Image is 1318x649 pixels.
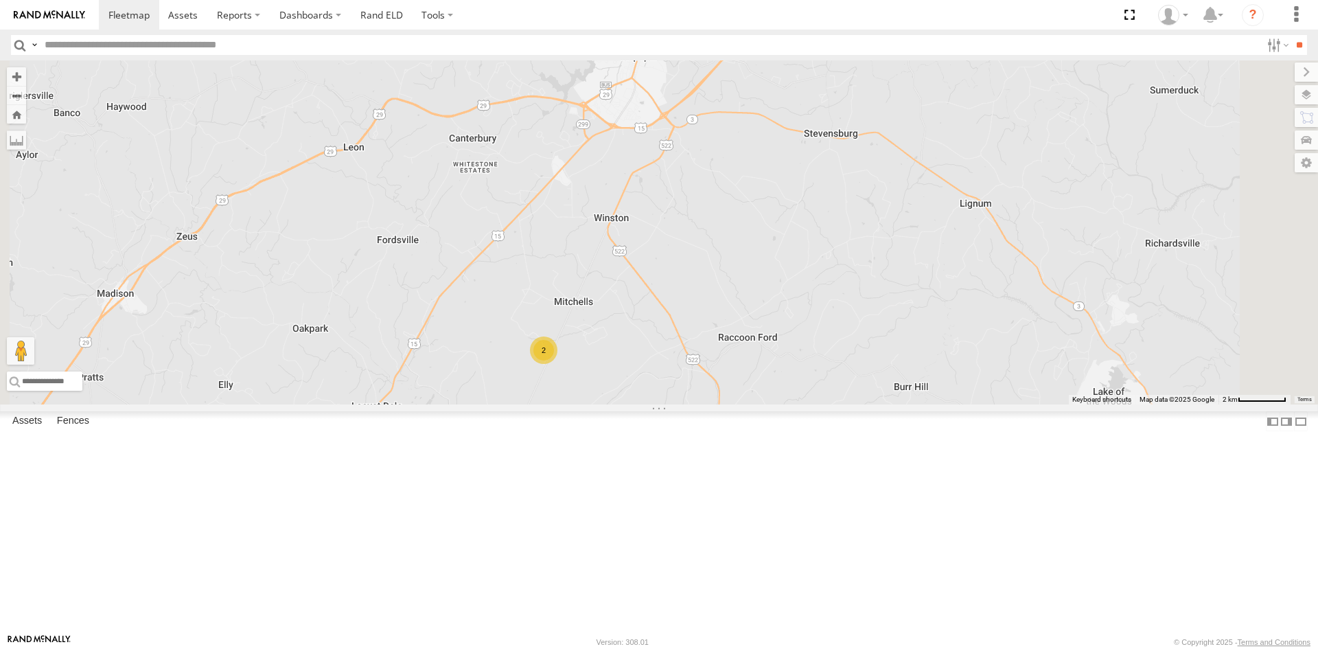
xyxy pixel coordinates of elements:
[7,67,26,86] button: Zoom in
[14,10,85,20] img: rand-logo.svg
[1262,35,1291,55] label: Search Filter Options
[7,130,26,150] label: Measure
[1072,395,1131,405] button: Keyboard shortcuts
[597,638,649,646] div: Version: 308.01
[1223,396,1238,403] span: 2 km
[1242,4,1264,26] i: ?
[5,412,49,431] label: Assets
[7,105,26,124] button: Zoom Home
[1280,411,1293,431] label: Dock Summary Table to the Right
[530,337,557,364] div: 2
[1297,397,1312,402] a: Terms (opens in new tab)
[1295,153,1318,172] label: Map Settings
[1174,638,1310,646] div: © Copyright 2025 -
[50,412,96,431] label: Fences
[8,635,71,649] a: Visit our Website
[1294,411,1308,431] label: Hide Summary Table
[1153,5,1193,25] div: Nalinda Hewa
[29,35,40,55] label: Search Query
[1266,411,1280,431] label: Dock Summary Table to the Left
[7,86,26,105] button: Zoom out
[1140,396,1214,403] span: Map data ©2025 Google
[1238,638,1310,646] a: Terms and Conditions
[7,337,34,365] button: Drag Pegman onto the map to open Street View
[1218,395,1291,405] button: Map Scale: 2 km per 67 pixels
